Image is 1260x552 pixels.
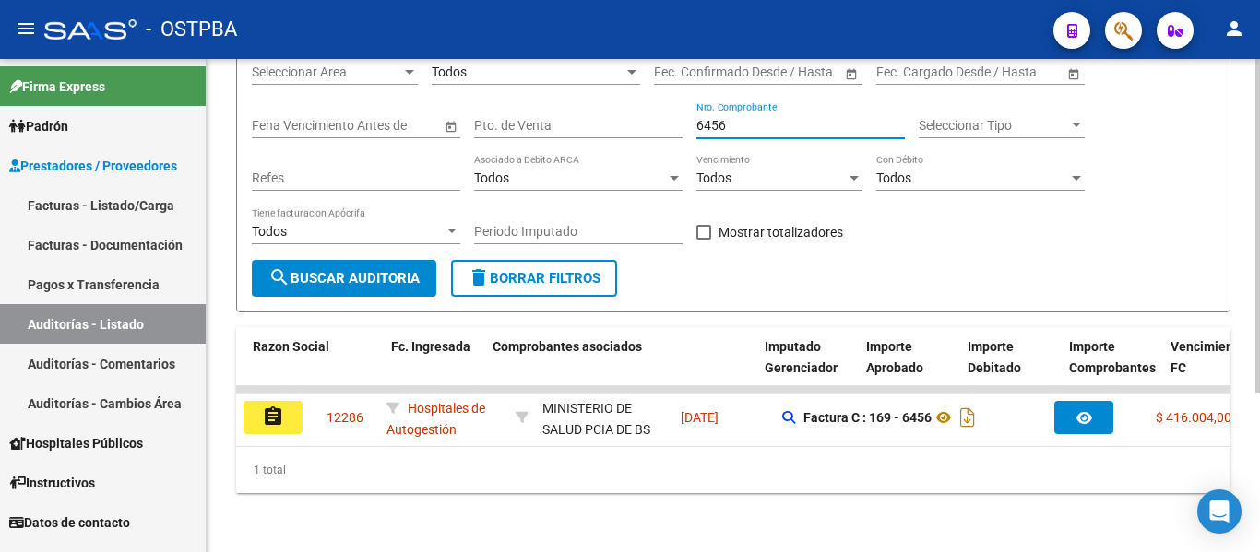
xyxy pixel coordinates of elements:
[803,410,932,425] strong: Factura C : 169 - 6456
[1223,18,1245,40] mat-icon: person
[841,64,861,83] button: Open calendar
[727,65,817,80] input: End date
[1197,489,1242,534] div: Open Intercom Messenger
[252,65,401,80] span: Seleccionar Area
[542,398,666,461] div: MINISTERIO DE SALUD PCIA DE BS AS
[9,76,105,97] span: Firma Express
[327,410,363,425] span: 12286
[384,327,485,408] datatable-header-cell: Fc. Ingresada
[468,270,600,287] span: Borrar Filtros
[432,65,467,79] span: Todos
[866,339,923,375] span: Importe Aprobado
[15,18,37,40] mat-icon: menu
[252,224,287,239] span: Todos
[1064,64,1083,83] button: Open calendar
[9,433,143,453] span: Hospitales Públicos
[968,339,1021,375] span: Importe Debitado
[9,473,95,493] span: Instructivos
[391,339,470,354] span: Fc. Ingresada
[876,65,933,80] input: Start date
[386,401,485,437] span: Hospitales de Autogestión
[696,170,731,185] span: Todos
[956,403,980,432] i: Descargar documento
[245,327,384,408] datatable-header-cell: Razon Social
[876,170,911,185] span: Todos
[236,447,1230,493] div: 1 total
[268,270,420,287] span: Buscar Auditoria
[919,118,1068,134] span: Seleccionar Tipo
[949,65,1040,80] input: End date
[681,410,719,425] span: [DATE]
[9,116,68,136] span: Padrón
[654,65,711,80] input: Start date
[765,339,838,375] span: Imputado Gerenciador
[960,327,1062,408] datatable-header-cell: Importe Debitado
[146,9,237,50] span: - OSTPBA
[474,170,509,185] span: Todos
[9,512,130,533] span: Datos de contacto
[542,398,666,437] div: - 30626983398
[268,266,291,288] mat-icon: search
[493,339,642,354] span: Comprobantes asociados
[485,327,757,408] datatable-header-cell: Comprobantes asociados
[1069,339,1156,375] span: Importe Comprobantes
[252,260,436,297] button: Buscar Auditoria
[441,116,460,135] button: Open calendar
[1062,327,1163,408] datatable-header-cell: Importe Comprobantes
[1171,339,1245,375] span: Vencimiento FC
[719,221,843,243] span: Mostrar totalizadores
[859,327,960,408] datatable-header-cell: Importe Aprobado
[1156,410,1231,425] span: $ 416.004,00
[9,156,177,176] span: Prestadores / Proveedores
[468,266,490,288] mat-icon: delete
[262,405,284,428] mat-icon: assignment
[757,327,859,408] datatable-header-cell: Imputado Gerenciador
[253,339,329,354] span: Razon Social
[451,260,617,297] button: Borrar Filtros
